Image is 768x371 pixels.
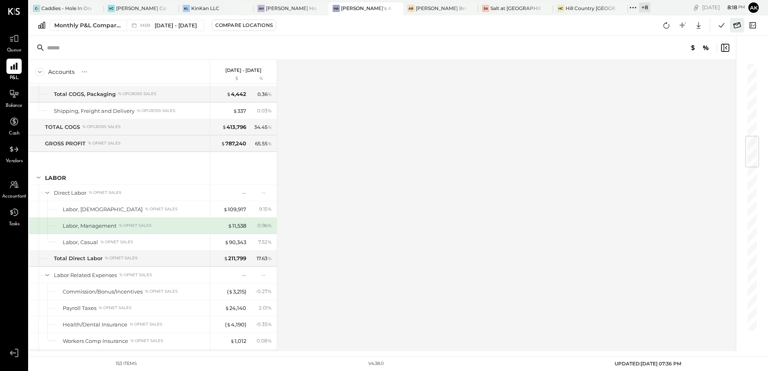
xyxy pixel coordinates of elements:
span: [DATE] - [DATE] [155,22,197,29]
span: Balance [6,102,22,110]
div: 787,240 [221,140,246,147]
div: GROSS PROFIT [45,140,86,147]
div: 0.08 [257,337,272,344]
span: % [268,304,272,311]
p: [DATE] - [DATE] [225,67,261,73]
span: UPDATED: [DATE] 07:36 PM [615,361,681,367]
div: 65.55 [255,140,272,147]
div: -- [261,271,272,278]
span: $ [227,91,231,97]
span: $ [229,288,233,295]
button: Monthly P&L Comparison M09[DATE] - [DATE] [50,20,204,31]
div: Labor, Management [63,222,116,230]
div: + 8 [639,2,650,12]
div: 4,442 [227,90,246,98]
div: 109,917 [223,206,246,213]
div: AH [257,5,265,12]
span: $ [230,338,235,344]
div: $ [214,75,246,82]
div: % of NET SALES [131,338,163,344]
div: % [248,75,274,82]
div: Direct Labor [54,189,86,197]
div: % of NET SALES [119,272,152,278]
span: % [268,321,272,327]
div: AB [407,5,415,12]
span: Vendors [6,158,23,165]
div: [PERSON_NAME] Brooklyn / Rebel Cafe [416,5,466,12]
div: Hill Country [GEOGRAPHIC_DATA] [566,5,616,12]
div: Labor, Casual [63,238,98,246]
div: 24,140 [225,304,246,312]
span: % [268,107,272,114]
div: Total COGS, Packaging [54,90,116,98]
div: HC [557,5,564,12]
div: KL [183,5,190,12]
div: Caddies - Hole In One [US_STATE] [41,5,92,12]
div: - 0.35 [255,321,272,328]
div: ( 3,215 ) [227,288,246,296]
div: 1,012 [230,337,246,345]
a: P&L [0,59,28,82]
div: LABOR [45,174,66,182]
button: Compare Locations [212,20,276,31]
button: Ak [747,1,760,14]
div: Sa [482,5,489,12]
span: Cash [9,130,19,137]
a: Tasks [0,205,28,228]
div: v 4.38.0 [368,361,384,367]
div: Payroll Taxes [63,304,96,312]
div: [PERSON_NAME] Confections - [GEOGRAPHIC_DATA] [116,5,166,12]
span: % [268,91,272,97]
div: [DATE] [702,4,745,11]
div: -- [261,189,272,196]
div: -- [242,189,246,197]
div: -- [242,271,246,279]
span: Queue [7,47,22,54]
div: [PERSON_NAME]'s Atlanta [341,5,391,12]
span: % [268,238,272,245]
span: % [268,222,272,228]
div: % of NET SALES [88,141,121,146]
div: 413,796 [222,123,246,131]
a: Queue [0,31,28,54]
span: M09 [140,23,153,28]
span: % [268,140,272,147]
div: 2.01 [259,304,272,312]
div: VC [108,5,115,12]
span: P&L [10,75,19,82]
a: Cash [0,114,28,137]
div: % of NET SALES [100,239,133,245]
span: % [268,124,272,130]
div: 7.52 [258,238,272,246]
div: 34.45 [254,124,272,131]
div: % of GROSS SALES [82,124,121,130]
div: 9.15 [259,206,272,213]
div: % of NET SALES [105,255,137,261]
span: $ [225,305,229,311]
div: 153 items [116,361,137,367]
span: $ [223,206,228,212]
span: Accountant [2,193,27,200]
span: % [268,337,272,344]
a: Vendors [0,142,28,165]
span: % [268,288,272,294]
span: $ [233,108,237,114]
div: Total Direct Labor [54,255,102,262]
span: % [268,255,272,261]
div: 90,343 [225,238,246,246]
div: Workers Comp Insurance [63,337,128,345]
div: 17.63 [257,255,272,262]
div: % of NET SALES [99,305,131,311]
span: $ [224,255,228,261]
div: copy link [692,3,700,12]
div: Compare Locations [215,22,273,29]
span: $ [222,124,227,130]
div: - 0.27 [255,288,272,295]
div: 0.96 [257,222,272,229]
div: TOTAL COGS [45,123,80,131]
span: $ [228,222,232,229]
div: % of NET SALES [145,289,178,294]
div: % of GROSS SALES [118,91,156,97]
span: $ [225,239,229,245]
div: % of NET SALES [145,206,178,212]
